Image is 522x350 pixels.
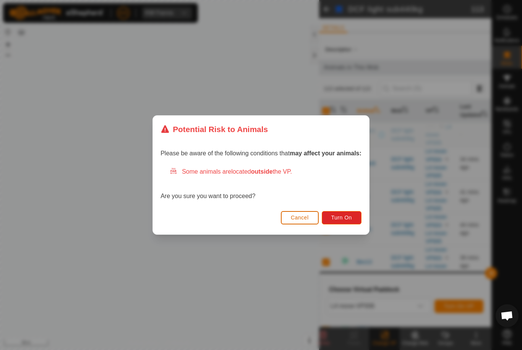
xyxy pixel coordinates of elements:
button: Turn On [322,211,362,224]
div: Are you sure you want to proceed? [160,167,362,201]
span: Cancel [291,215,309,221]
div: Some animals are [170,167,362,176]
div: Open chat [496,304,519,327]
div: Potential Risk to Animals [160,123,268,135]
strong: may affect your animals: [290,150,362,156]
span: Please be aware of the following conditions that [160,150,362,156]
span: Turn On [331,215,352,221]
strong: outside [251,168,273,175]
span: located the VP. [231,168,292,175]
button: Cancel [281,211,319,224]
